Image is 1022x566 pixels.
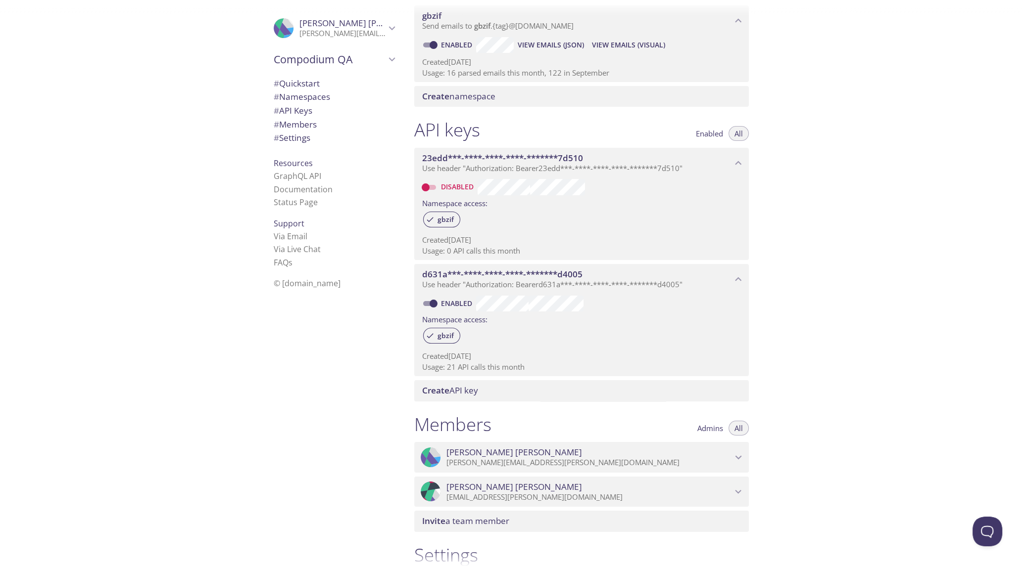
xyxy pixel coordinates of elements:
[299,17,435,29] span: [PERSON_NAME] [PERSON_NAME]
[299,29,386,39] p: [PERSON_NAME][EMAIL_ADDRESS][PERSON_NAME][DOMAIN_NAME]
[414,544,749,566] h1: Settings
[422,195,487,210] label: Namespace access:
[422,57,741,67] p: Created [DATE]
[439,182,478,191] a: Disabled
[423,328,460,344] div: gbzif
[432,331,460,340] span: gbzif
[274,158,313,169] span: Resources
[274,132,279,143] span: #
[274,171,321,181] a: GraphQL API
[690,126,729,141] button: Enabled
[274,78,320,89] span: Quickstart
[729,126,749,141] button: All
[274,52,386,66] span: Compodium QA
[274,278,341,289] span: © [DOMAIN_NAME]
[274,105,312,116] span: API Keys
[422,21,574,31] span: Send emails to . {tag} @[DOMAIN_NAME]
[274,91,279,102] span: #
[973,517,1002,546] iframe: Help Scout Beacon - Open
[414,86,749,107] div: Create namespace
[266,77,402,90] div: Quickstart
[274,184,333,195] a: Documentation
[518,39,584,51] span: View Emails (JSON)
[414,477,749,507] div: Mattias Sundberg
[414,380,749,401] div: Create API Key
[414,5,749,36] div: gbzif namespace
[422,351,741,361] p: Created [DATE]
[274,231,307,242] a: Via Email
[439,40,476,49] a: Enabled
[446,492,732,502] p: [EMAIL_ADDRESS][PERSON_NAME][DOMAIN_NAME]
[274,132,310,143] span: Settings
[274,78,279,89] span: #
[266,12,402,44] div: Daniel Lindkvist
[446,447,582,458] span: [PERSON_NAME] [PERSON_NAME]
[274,119,317,130] span: Members
[266,90,402,104] div: Namespaces
[414,119,480,141] h1: API keys
[266,118,402,131] div: Members
[274,105,279,116] span: #
[422,90,495,102] span: namespace
[274,218,304,229] span: Support
[422,246,741,256] p: Usage: 0 API calls this month
[266,46,402,72] div: Compodium QA
[446,481,582,492] span: [PERSON_NAME] [PERSON_NAME]
[474,21,490,31] span: gbzif
[514,37,588,53] button: View Emails (JSON)
[414,442,749,473] div: Daniel Lindkvist
[274,91,330,102] span: Namespaces
[423,212,460,227] div: gbzif
[422,385,449,396] span: Create
[588,37,669,53] button: View Emails (Visual)
[439,299,476,308] a: Enabled
[414,511,749,531] div: Invite a team member
[729,421,749,435] button: All
[422,90,449,102] span: Create
[274,257,292,268] a: FAQ
[274,119,279,130] span: #
[422,362,741,372] p: Usage: 21 API calls this month
[592,39,665,51] span: View Emails (Visual)
[422,68,741,78] p: Usage: 16 parsed emails this month, 122 in September
[422,311,487,326] label: Namespace access:
[432,215,460,224] span: gbzif
[274,244,321,255] a: Via Live Chat
[422,235,741,245] p: Created [DATE]
[691,421,729,435] button: Admins
[414,413,491,435] h1: Members
[422,515,445,526] span: Invite
[266,104,402,118] div: API Keys
[422,385,478,396] span: API key
[422,515,509,526] span: a team member
[446,458,732,468] p: [PERSON_NAME][EMAIL_ADDRESS][PERSON_NAME][DOMAIN_NAME]
[266,131,402,145] div: Team Settings
[274,197,318,208] a: Status Page
[289,257,292,268] span: s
